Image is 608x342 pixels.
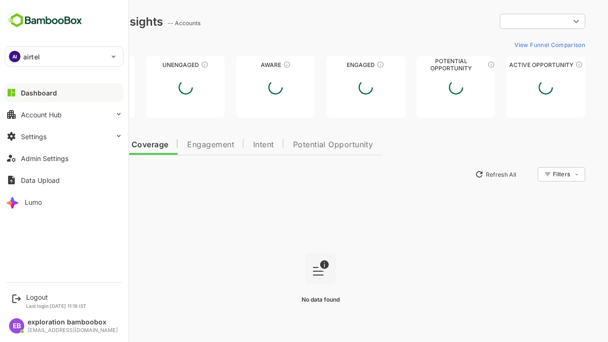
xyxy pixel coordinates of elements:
[293,61,372,68] div: Engaged
[26,303,86,309] p: Last login: [DATE] 11:19 IST
[5,105,123,124] button: Account Hub
[77,61,85,68] div: These accounts have not been engaged with for a defined time period
[477,37,552,52] button: View Funnel Comparison
[9,318,24,333] div: EB
[5,192,123,211] button: Lumo
[154,141,201,149] span: Engagement
[5,47,123,66] div: AIairtel
[21,154,68,162] div: Admin Settings
[454,61,462,68] div: These accounts are MQAs and can be passed on to Inside Sales
[23,52,40,62] p: airtel
[21,176,60,184] div: Data Upload
[113,61,192,68] div: Unengaged
[23,15,130,28] div: Dashboard Insights
[203,61,282,68] div: Aware
[466,13,552,30] div: ​
[473,61,552,68] div: Active Opportunity
[9,51,20,62] div: AI
[519,166,552,183] div: Filters
[5,149,123,168] button: Admin Settings
[28,318,118,326] div: exploration bamboobox
[168,61,175,68] div: These accounts have not shown enough engagement and need nurturing
[21,133,47,141] div: Settings
[23,61,102,68] div: Unreached
[5,83,123,102] button: Dashboard
[21,89,57,97] div: Dashboard
[26,293,86,301] div: Logout
[28,327,118,333] div: [EMAIL_ADDRESS][DOMAIN_NAME]
[268,296,306,303] span: No data found
[250,61,257,68] div: These accounts have just entered the buying cycle and need further nurturing
[32,141,135,149] span: Data Quality and Coverage
[437,167,487,182] button: Refresh All
[21,111,62,119] div: Account Hub
[260,141,340,149] span: Potential Opportunity
[383,61,462,68] div: Potential Opportunity
[134,19,170,27] ag: -- Accounts
[343,61,351,68] div: These accounts are warm, further nurturing would qualify them to MQAs
[5,171,123,190] button: Data Upload
[220,141,241,149] span: Intent
[23,166,92,183] button: New Insights
[5,127,123,146] button: Settings
[5,11,85,29] img: BambooboxFullLogoMark.5f36c76dfaba33ec1ec1367b70bb1252.svg
[542,61,550,68] div: These accounts have open opportunities which might be at any of the Sales Stages
[25,198,42,206] div: Lumo
[520,171,537,178] div: Filters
